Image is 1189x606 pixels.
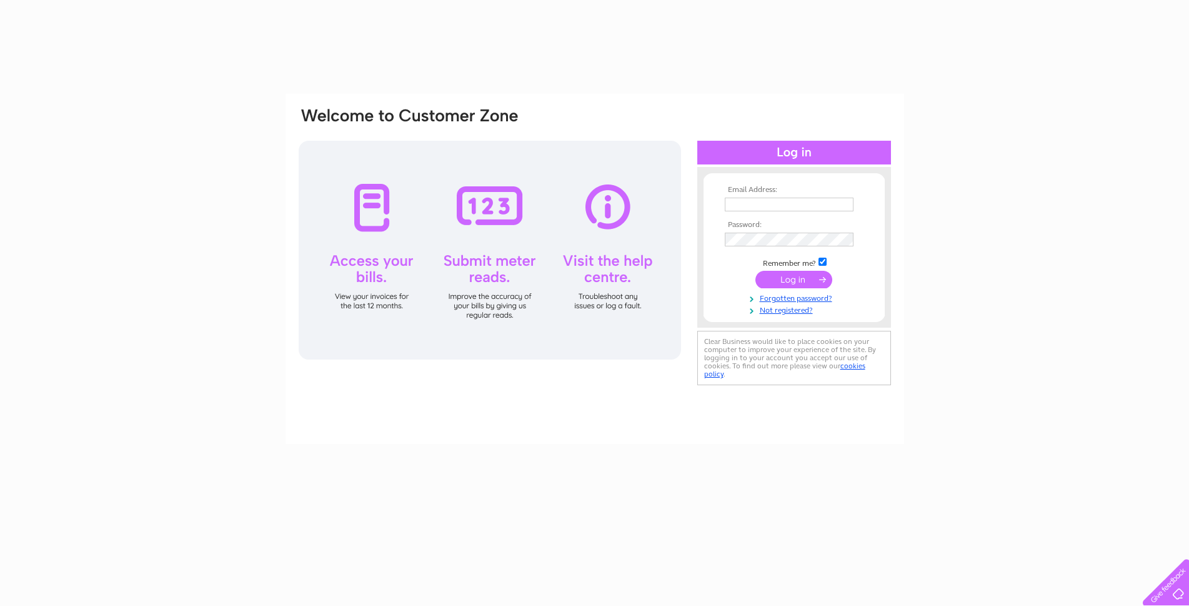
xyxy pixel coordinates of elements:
[704,361,865,378] a: cookies policy
[725,303,867,315] a: Not registered?
[722,256,867,268] td: Remember me?
[725,291,867,303] a: Forgotten password?
[722,186,867,194] th: Email Address:
[722,221,867,230] th: Password:
[755,271,832,288] input: Submit
[697,331,891,385] div: Clear Business would like to place cookies on your computer to improve your experience of the sit...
